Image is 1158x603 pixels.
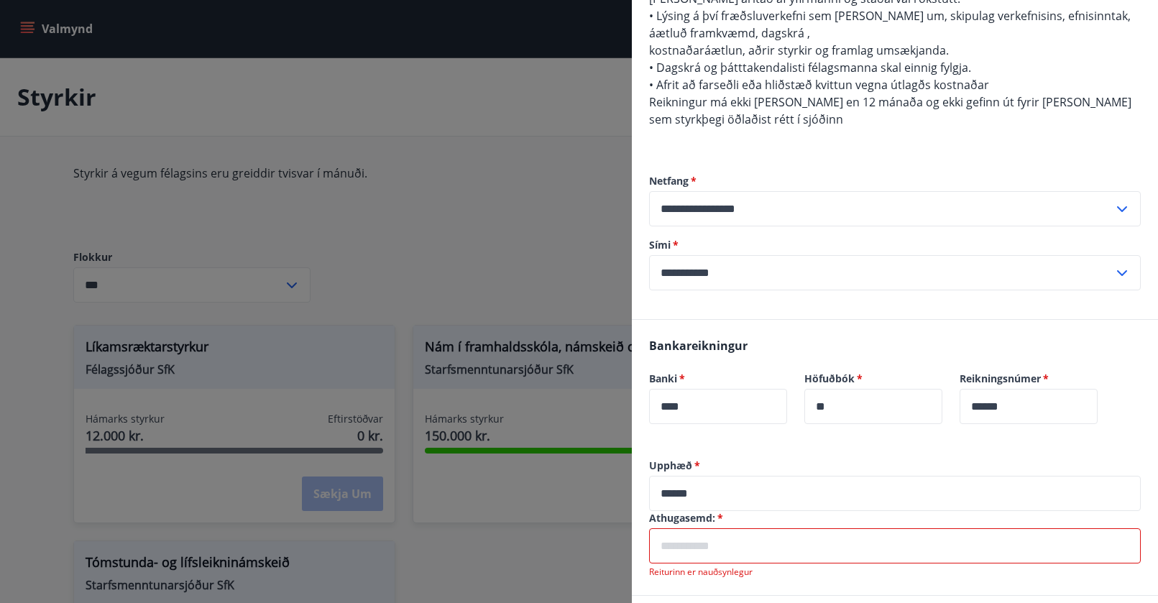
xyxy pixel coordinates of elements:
div: Upphæð [649,476,1141,511]
span: Reikningur má ekki [PERSON_NAME] en 12 mánaða og ekki gefinn út fyrir [PERSON_NAME] sem styrkþegi... [649,94,1131,127]
span: Bankareikningur [649,338,748,354]
label: Athugasemd: [649,511,1141,525]
span: • Lýsing á því fræðsluverkefni sem [PERSON_NAME] um, skipulag verkefnisins, efnisinntak, áætluð f... [649,8,1131,41]
label: Reikningsnúmer [960,372,1098,386]
div: Athugasemd: [649,528,1141,563]
span: • Dagskrá og þátttakendalisti félagsmanna skal einnig fylgja. [649,60,971,75]
span: • Afrit að farseðli eða hliðstæð kvittun vegna útlagðs kostnaðar [649,77,989,93]
label: Höfuðbók [804,372,942,386]
span: kostnaðaráætlun, aðrir styrkir og framlag umsækjanda. [649,42,949,58]
label: Banki [649,372,787,386]
label: Netfang [649,174,1141,188]
label: Upphæð [649,459,1141,473]
label: Sími [649,238,1141,252]
p: Reiturinn er nauðsynlegur [649,566,1141,578]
